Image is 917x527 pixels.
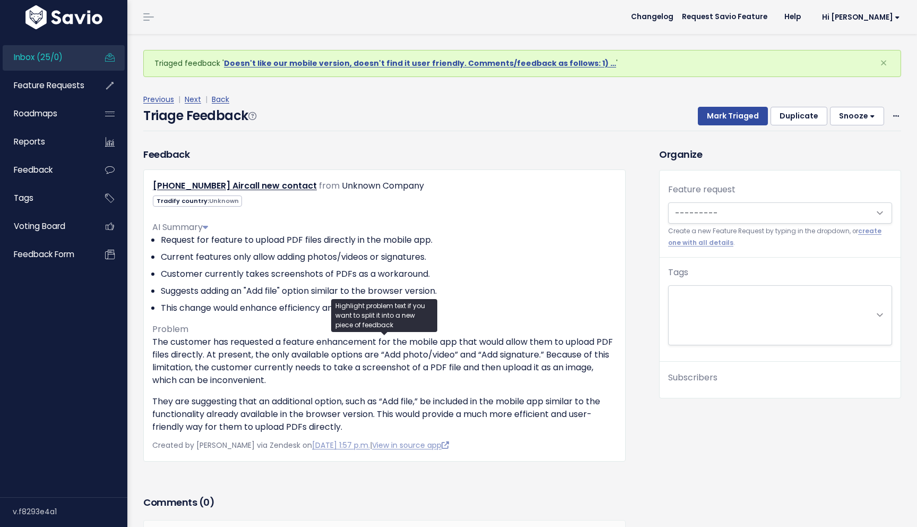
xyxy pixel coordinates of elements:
[14,164,53,175] span: Feedback
[668,226,892,249] small: Create a new Feature Request by typing in the dropdown, or .
[372,440,449,450] a: View in source app
[809,9,909,25] a: Hi [PERSON_NAME]
[14,192,33,203] span: Tags
[3,130,88,154] a: Reports
[659,147,901,161] h3: Organize
[152,323,188,335] span: Problem
[668,183,736,196] label: Feature request
[161,234,617,246] li: Request for feature to upload PDF files directly in the mobile app.
[13,498,127,525] div: v.f8293e4a1
[14,136,45,147] span: Reports
[185,94,201,105] a: Next
[668,227,881,246] a: create one with all details
[143,147,189,161] h3: Feedback
[176,94,183,105] span: |
[14,220,65,232] span: Voting Board
[224,58,616,69] a: Doesn't like our mobile version, doesn't find it user friendly. Comments/feedback as follows: 1) …
[14,249,74,260] span: Feedback form
[319,180,340,192] span: from
[212,94,229,105] a: Back
[143,495,626,510] h3: Comments ( )
[3,242,88,267] a: Feedback form
[3,214,88,239] a: Voting Board
[830,107,884,126] button: Snooze
[143,50,901,77] div: Triaged feedback ' '
[312,440,370,450] a: [DATE] 1:57 p.m.
[153,180,317,192] a: [PHONE_NUMBER] Aircall new contact
[331,299,437,332] div: Highlight problem text if you want to split it into a new piece of feedback
[161,268,617,280] li: Customer currently takes screenshots of PDFs as a workaround.
[822,13,900,21] span: Hi [PERSON_NAME]
[880,54,887,72] span: ×
[673,9,776,25] a: Request Savio Feature
[14,108,57,119] span: Roadmaps
[3,186,88,210] a: Tags
[14,52,63,63] span: Inbox (25/0)
[152,440,449,450] span: Created by [PERSON_NAME] via Zendesk on |
[152,395,617,433] p: They are suggesting that an additional option, such as “Add file,” be included in the mobile app ...
[869,50,898,76] button: Close
[209,197,239,205] span: Unknown
[771,107,827,126] button: Duplicate
[3,158,88,182] a: Feedback
[698,107,768,126] button: Mark Triaged
[153,195,242,207] span: Tradify country:
[161,285,617,297] li: Suggests adding an "Add file" option similar to the browser version.
[776,9,809,25] a: Help
[631,13,673,21] span: Changelog
[203,496,210,509] span: 0
[161,302,617,314] li: This change would enhance efficiency and user-friendliness.
[3,101,88,126] a: Roadmaps
[203,94,210,105] span: |
[14,80,84,91] span: Feature Requests
[3,73,88,98] a: Feature Requests
[342,178,424,194] div: Unknown Company
[668,371,717,384] span: Subscribers
[161,251,617,263] li: Current features only allow adding photos/videos or signatures.
[143,94,174,105] a: Previous
[3,45,88,70] a: Inbox (25/0)
[668,266,688,279] label: Tags
[152,336,617,387] p: The customer has requested a feature enhancement for the mobile app that would allow them to uplo...
[23,5,105,29] img: logo-white.9d6f32f41409.svg
[152,221,208,233] span: AI Summary
[143,106,256,125] h4: Triage Feedback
